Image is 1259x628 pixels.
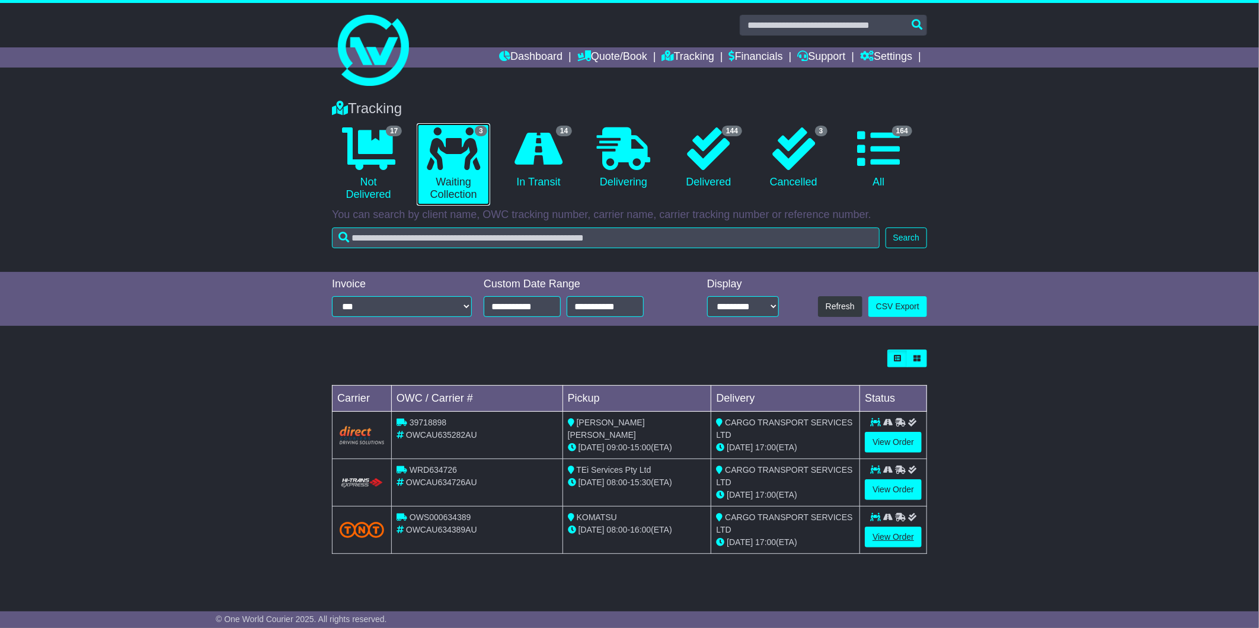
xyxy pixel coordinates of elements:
a: View Order [865,479,922,500]
a: 3 Waiting Collection [417,123,490,206]
span: OWS000634389 [410,512,471,522]
span: 15:30 [630,478,651,487]
span: © One World Courier 2025. All rights reserved. [216,614,387,624]
a: 164 All [842,123,915,193]
a: 144 Delivered [672,123,745,193]
img: Direct.png [340,426,384,444]
a: 3 Cancelled [757,123,830,193]
div: (ETA) [716,489,855,501]
a: 14 In Transit [502,123,575,193]
td: Status [860,386,927,412]
span: 15:00 [630,443,651,452]
div: - (ETA) [568,441,707,454]
a: Dashboard [499,47,563,68]
span: [DATE] [727,537,753,547]
span: 17:00 [755,537,776,547]
button: Refresh [818,296,862,317]
span: 08:00 [607,525,628,534]
span: [DATE] [579,443,605,452]
a: Support [798,47,846,68]
span: 39718898 [410,418,446,427]
span: 08:00 [607,478,628,487]
a: Quote/Book [577,47,647,68]
span: OWCAU635282AU [406,430,477,440]
a: Tracking [662,47,714,68]
span: 3 [815,126,827,136]
span: 17 [386,126,402,136]
button: Search [886,228,927,248]
span: CARGO TRANSPORT SERVICES LTD [716,418,852,440]
span: OWCAU634726AU [406,478,477,487]
span: 16:00 [630,525,651,534]
span: CARGO TRANSPORT SERVICES LTD [716,465,852,487]
span: 3 [475,126,487,136]
p: You can search by client name, OWC tracking number, carrier name, carrier tracking number or refe... [332,209,927,222]
td: Delivery [711,386,860,412]
span: 17:00 [755,443,776,452]
div: (ETA) [716,441,855,454]
div: - (ETA) [568,476,707,489]
span: [DATE] [727,443,753,452]
span: 14 [556,126,572,136]
a: Delivering [587,123,660,193]
a: Financials [729,47,783,68]
td: OWC / Carrier # [392,386,563,412]
span: OWCAU634389AU [406,525,477,534]
img: HiTrans.png [340,478,384,489]
td: Carrier [333,386,392,412]
span: [DATE] [727,490,753,499]
span: 144 [722,126,742,136]
a: Settings [860,47,912,68]
span: [DATE] [579,478,605,487]
span: [DATE] [579,525,605,534]
span: TEi Services Pty Ltd [576,465,651,475]
span: CARGO TRANSPORT SERVICES LTD [716,512,852,534]
a: CSV Export [868,296,927,317]
span: 17:00 [755,490,776,499]
a: View Order [865,432,922,453]
div: Tracking [326,100,933,117]
div: Custom Date Range [484,278,674,291]
img: TNT_Domestic.png [340,522,384,538]
span: KOMATSU [577,512,617,522]
span: 09:00 [607,443,628,452]
span: WRD634726 [410,465,457,475]
div: Display [707,278,779,291]
a: 17 Not Delivered [332,123,405,206]
span: [PERSON_NAME] [PERSON_NAME] [568,418,645,440]
div: Invoice [332,278,472,291]
a: View Order [865,527,922,547]
span: 164 [892,126,912,136]
div: (ETA) [716,536,855,549]
div: - (ETA) [568,524,707,536]
td: Pickup [563,386,711,412]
